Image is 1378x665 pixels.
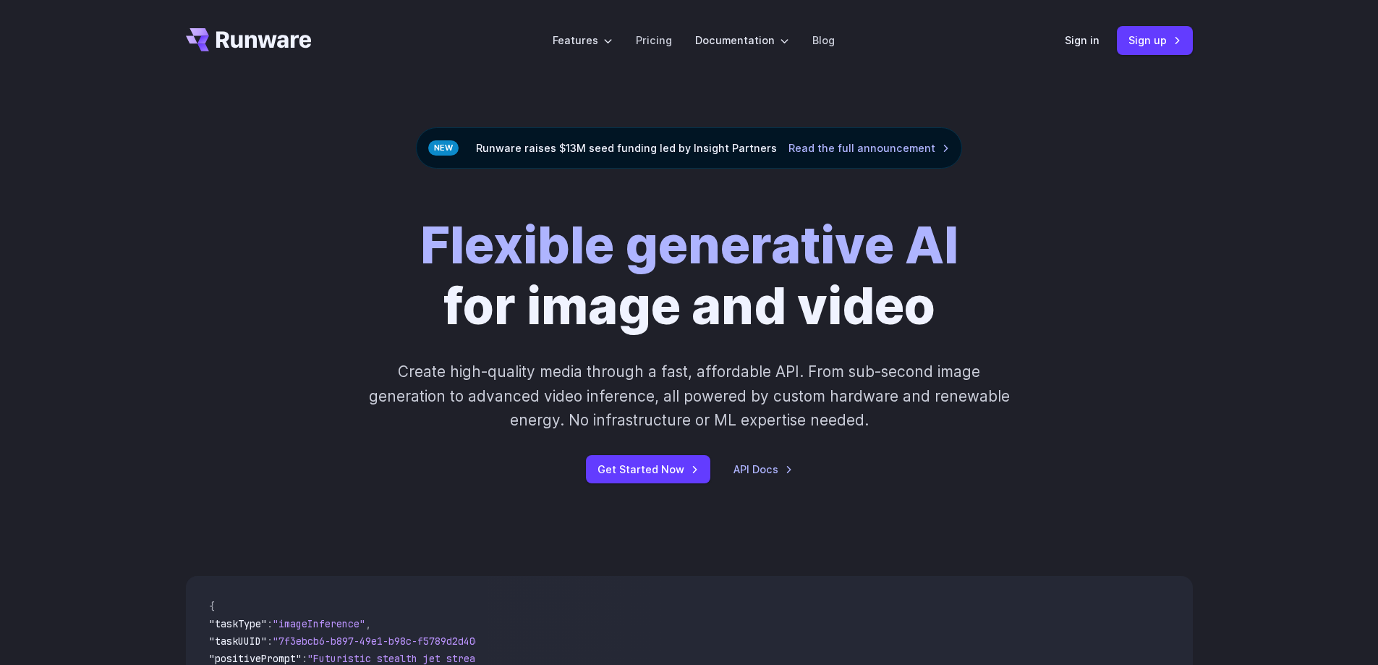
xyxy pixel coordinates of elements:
[209,600,215,613] span: {
[365,617,371,630] span: ,
[307,652,834,665] span: "Futuristic stealth jet streaking through a neon-lit cityscape with glowing purple exhaust"
[1117,26,1193,54] a: Sign up
[267,635,273,648] span: :
[186,28,312,51] a: Go to /
[788,140,950,156] a: Read the full announcement
[586,455,710,483] a: Get Started Now
[302,652,307,665] span: :
[273,635,493,648] span: "7f3ebcb6-b897-49e1-b98c-f5789d2d40d7"
[273,617,365,630] span: "imageInference"
[812,32,835,48] a: Blog
[209,635,267,648] span: "taskUUID"
[367,360,1011,432] p: Create high-quality media through a fast, affordable API. From sub-second image generation to adv...
[416,127,962,169] div: Runware raises $13M seed funding led by Insight Partners
[636,32,672,48] a: Pricing
[267,617,273,630] span: :
[420,215,958,336] h1: for image and video
[553,32,613,48] label: Features
[1065,32,1100,48] a: Sign in
[420,214,958,276] strong: Flexible generative AI
[209,652,302,665] span: "positivePrompt"
[695,32,789,48] label: Documentation
[733,461,793,478] a: API Docs
[209,617,267,630] span: "taskType"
